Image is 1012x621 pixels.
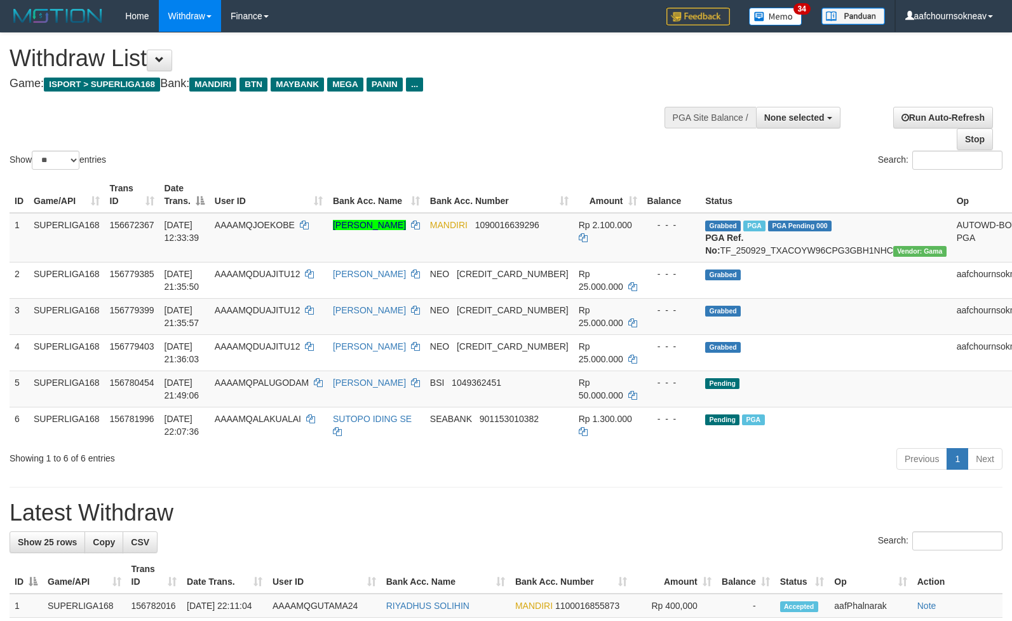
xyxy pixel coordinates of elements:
span: Grabbed [705,270,741,280]
label: Show entries [10,151,106,170]
th: Trans ID: activate to sort column ascending [126,557,182,594]
th: Trans ID: activate to sort column ascending [105,177,159,213]
td: [DATE] 22:11:04 [182,594,267,618]
div: - - - [647,376,696,389]
span: Copy 5859457140486971 to clipboard [457,269,569,279]
td: SUPERLIGA168 [43,594,126,618]
span: [DATE] 21:36:03 [165,341,199,364]
span: Accepted [780,601,818,612]
span: MAYBANK [271,78,324,92]
td: SUPERLIGA168 [29,262,105,298]
span: CSV [131,537,149,547]
a: [PERSON_NAME] [333,378,406,388]
label: Search: [878,531,1002,550]
span: 156781996 [110,414,154,424]
span: [DATE] 22:07:36 [165,414,199,437]
a: [PERSON_NAME] [333,341,406,351]
a: [PERSON_NAME] [333,220,406,230]
span: Rp 1.300.000 [579,414,632,424]
td: aafPhalnarak [829,594,912,618]
span: Grabbed [705,221,741,231]
span: MEGA [327,78,363,92]
span: AAAAMQDUAJITU12 [215,269,300,279]
span: Copy 901153010382 to clipboard [480,414,539,424]
td: - [717,594,775,618]
td: SUPERLIGA168 [29,371,105,407]
span: ... [406,78,423,92]
span: Show 25 rows [18,537,77,547]
td: 156782016 [126,594,182,618]
span: [DATE] 21:35:57 [165,305,199,328]
a: Stop [957,128,993,150]
th: Balance [642,177,701,213]
th: Bank Acc. Number: activate to sort column ascending [510,557,632,594]
a: Next [968,448,1002,470]
th: User ID: activate to sort column ascending [267,557,381,594]
div: - - - [647,219,696,231]
td: TF_250929_TXACOYW96CPG3GBH1NHC [700,213,951,263]
img: panduan.png [821,8,885,25]
span: Rp 25.000.000 [579,269,623,292]
div: - - - [647,413,696,425]
th: Bank Acc. Number: activate to sort column ascending [425,177,574,213]
span: SEABANK [430,414,472,424]
th: Game/API: activate to sort column ascending [43,557,126,594]
a: [PERSON_NAME] [333,305,406,315]
th: Balance: activate to sort column ascending [717,557,775,594]
span: Marked by aafromsomean [742,414,764,425]
span: Copy 1100016855873 to clipboard [555,601,619,611]
span: Vendor URL: https://trx31.1velocity.biz [893,246,947,257]
th: Date Trans.: activate to sort column ascending [182,557,267,594]
div: - - - [647,340,696,353]
a: CSV [123,531,158,553]
span: 156672367 [110,220,154,230]
span: None selected [764,113,825,123]
span: BSI [430,378,445,388]
span: 156780454 [110,378,154,388]
td: 1 [10,594,43,618]
h4: Game: Bank: [10,78,662,90]
a: Show 25 rows [10,531,85,553]
a: Previous [896,448,947,470]
a: Run Auto-Refresh [893,107,993,128]
th: Status: activate to sort column ascending [775,557,830,594]
td: 6 [10,407,29,443]
td: 4 [10,334,29,371]
span: 156779399 [110,305,154,315]
th: Date Trans.: activate to sort column descending [159,177,210,213]
a: 1 [947,448,968,470]
th: User ID: activate to sort column ascending [210,177,328,213]
a: RIYADHUS SOLIHIN [386,601,469,611]
th: Bank Acc. Name: activate to sort column ascending [381,557,510,594]
span: NEO [430,269,449,279]
a: [PERSON_NAME] [333,269,406,279]
span: NEO [430,341,449,351]
span: AAAAMQDUAJITU12 [215,305,300,315]
span: BTN [240,78,267,92]
input: Search: [912,531,1002,550]
img: Feedback.jpg [666,8,730,25]
div: PGA Site Balance / [665,107,756,128]
span: Rp 25.000.000 [579,305,623,328]
span: MANDIRI [515,601,553,611]
span: Rp 2.100.000 [579,220,632,230]
input: Search: [912,151,1002,170]
a: SUTOPO IDING SE [333,414,412,424]
a: Note [917,601,936,611]
span: MANDIRI [430,220,468,230]
span: Marked by aafsengchandara [743,221,766,231]
span: [DATE] 12:33:39 [165,220,199,243]
div: - - - [647,304,696,317]
span: Copy 1090016639296 to clipboard [475,220,539,230]
td: 1 [10,213,29,263]
span: Grabbed [705,306,741,317]
td: Rp 400,000 [632,594,717,618]
span: Copy 1049362451 to clipboard [452,378,501,388]
th: Op: activate to sort column ascending [829,557,912,594]
span: Pending [705,378,739,389]
a: Copy [84,531,123,553]
span: AAAAMQPALUGODAM [215,378,309,388]
td: 2 [10,262,29,298]
h1: Latest Withdraw [10,500,1002,526]
td: SUPERLIGA168 [29,407,105,443]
